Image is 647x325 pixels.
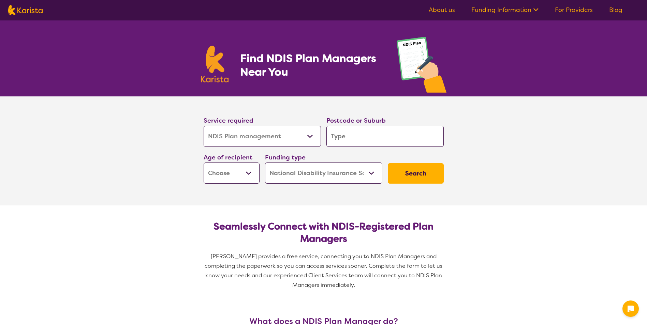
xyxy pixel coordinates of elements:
[388,163,444,184] button: Search
[204,117,253,125] label: Service required
[471,6,539,14] a: Funding Information
[201,46,229,82] img: Karista logo
[397,37,446,96] img: plan-management
[609,6,622,14] a: Blog
[205,253,444,289] span: [PERSON_NAME] provides a free service, connecting you to NDIS Plan Managers and completing the pa...
[240,51,383,79] h1: Find NDIS Plan Managers Near You
[265,153,306,161] label: Funding type
[429,6,455,14] a: About us
[326,117,386,125] label: Postcode or Suburb
[8,5,43,15] img: Karista logo
[209,220,438,245] h2: Seamlessly Connect with NDIS-Registered Plan Managers
[326,126,444,147] input: Type
[204,153,252,161] label: Age of recipient
[555,6,593,14] a: For Providers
